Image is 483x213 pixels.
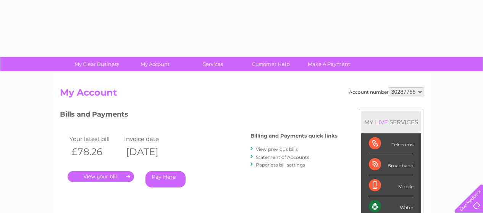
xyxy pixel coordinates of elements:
a: Paperless bill settings [256,162,305,168]
td: Invoice date [122,134,177,144]
h2: My Account [60,87,423,102]
a: Statement of Accounts [256,154,309,160]
td: Your latest bill [68,134,123,144]
a: My Account [123,57,186,71]
div: Telecoms [369,133,414,154]
div: MY SERVICES [361,111,421,133]
div: Mobile [369,175,414,196]
a: View previous bills [256,146,298,152]
a: Pay Here [145,171,186,187]
th: [DATE] [122,144,177,160]
a: Make A Payment [297,57,360,71]
div: Account number [349,87,423,96]
div: LIVE [373,119,389,126]
h3: Bills and Payments [60,109,338,122]
th: £78.26 [68,144,123,160]
h4: Billing and Payments quick links [250,133,338,139]
a: Customer Help [239,57,302,71]
a: . [68,171,134,182]
a: Services [181,57,244,71]
a: My Clear Business [65,57,128,71]
div: Broadband [369,154,414,175]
